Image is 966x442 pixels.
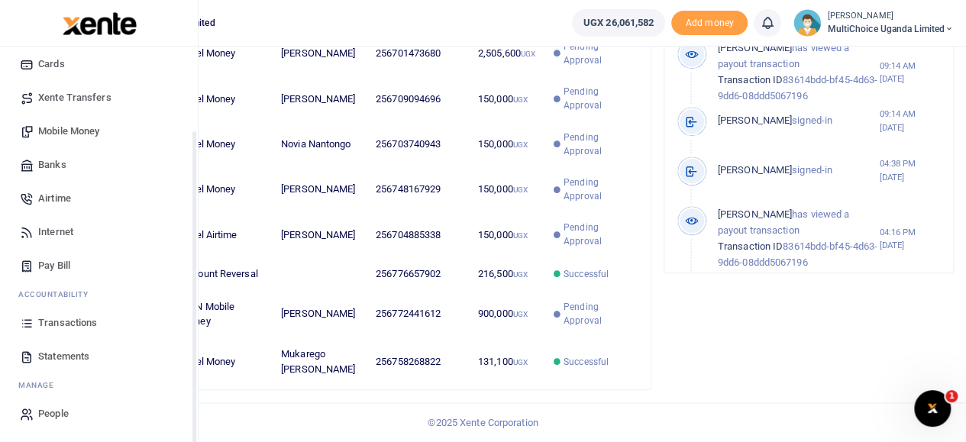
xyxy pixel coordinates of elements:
[718,164,792,176] span: [PERSON_NAME]
[38,157,66,173] span: Banks
[12,306,186,340] a: Transactions
[12,47,186,81] a: Cards
[173,290,273,337] td: MTN Mobile Money
[718,113,880,129] p: signed-in
[564,300,629,327] span: Pending Approval
[470,76,545,121] td: 150,000
[718,115,792,126] span: [PERSON_NAME]
[12,182,186,215] a: Airtime
[718,163,880,179] p: signed-in
[879,226,941,252] small: 04:16 PM [DATE]
[914,390,951,427] iframe: Intercom live chat
[564,355,609,369] span: Successful
[173,121,273,166] td: Airtel Money
[671,11,748,36] li: Toup your wallet
[879,108,941,134] small: 09:14 AM [DATE]
[513,310,528,318] small: UGX
[38,224,73,240] span: Internet
[273,290,367,337] td: [PERSON_NAME]
[12,340,186,373] a: Statements
[38,124,99,139] span: Mobile Money
[718,42,792,53] span: [PERSON_NAME]
[38,258,70,273] span: Pay Bill
[367,31,470,76] td: 256701473680
[470,121,545,166] td: 150,000
[38,315,97,331] span: Transactions
[61,17,137,28] a: logo-small logo-large logo-large
[273,338,367,385] td: Mukarego [PERSON_NAME]
[583,15,654,31] span: UGX 26,061,582
[367,167,470,212] td: 256748167929
[30,289,88,300] span: countability
[564,267,609,281] span: Successful
[470,212,545,257] td: 150,000
[12,282,186,306] li: Ac
[513,270,528,279] small: UGX
[173,258,273,291] td: Account Reversal
[470,258,545,291] td: 216,500
[367,338,470,385] td: 256758268822
[718,40,880,104] p: has viewed a payout transaction 83614bdd-bf45-4d63-9dd6-08ddd5067196
[367,212,470,257] td: 256704885338
[173,338,273,385] td: Airtel Money
[367,76,470,121] td: 256709094696
[793,9,954,37] a: profile-user [PERSON_NAME] MultiChoice Uganda Limited
[173,167,273,212] td: Airtel Money
[513,140,528,149] small: UGX
[273,212,367,257] td: [PERSON_NAME]
[572,9,665,37] a: UGX 26,061,582
[38,191,71,206] span: Airtime
[513,231,528,240] small: UGX
[827,22,954,36] span: MultiChoice Uganda Limited
[718,240,783,252] span: Transaction ID
[718,208,792,220] span: [PERSON_NAME]
[671,16,748,27] a: Add money
[827,10,954,23] small: [PERSON_NAME]
[564,131,629,158] span: Pending Approval
[12,115,186,148] a: Mobile Money
[470,31,545,76] td: 2,505,600
[566,9,671,37] li: Wallet ballance
[26,379,54,391] span: anage
[718,74,783,85] span: Transaction ID
[718,207,880,270] p: has viewed a payout transaction 83614bdd-bf45-4d63-9dd6-08ddd5067196
[513,358,528,366] small: UGX
[564,85,629,112] span: Pending Approval
[470,290,545,337] td: 900,000
[273,31,367,76] td: [PERSON_NAME]
[793,9,821,37] img: profile-user
[367,258,470,291] td: 256776657902
[38,349,89,364] span: Statements
[367,290,470,337] td: 256772441612
[173,76,273,121] td: Airtel Money
[273,76,367,121] td: [PERSON_NAME]
[173,212,273,257] td: Airtel Airtime
[521,50,535,58] small: UGX
[564,40,629,67] span: Pending Approval
[273,167,367,212] td: [PERSON_NAME]
[173,31,273,76] td: Airtel Money
[879,60,941,85] small: 09:14 AM [DATE]
[12,81,186,115] a: Xente Transfers
[470,338,545,385] td: 131,100
[513,186,528,194] small: UGX
[879,157,941,183] small: 04:38 PM [DATE]
[12,373,186,397] li: M
[38,406,69,421] span: People
[367,121,470,166] td: 256703740943
[12,249,186,282] a: Pay Bill
[671,11,748,36] span: Add money
[63,12,137,35] img: logo-large
[945,390,958,402] span: 1
[470,167,545,212] td: 150,000
[12,215,186,249] a: Internet
[38,90,111,105] span: Xente Transfers
[513,95,528,104] small: UGX
[12,148,186,182] a: Banks
[38,56,65,72] span: Cards
[12,397,186,431] a: People
[564,176,629,203] span: Pending Approval
[273,121,367,166] td: Novia Nantongo
[564,221,629,248] span: Pending Approval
